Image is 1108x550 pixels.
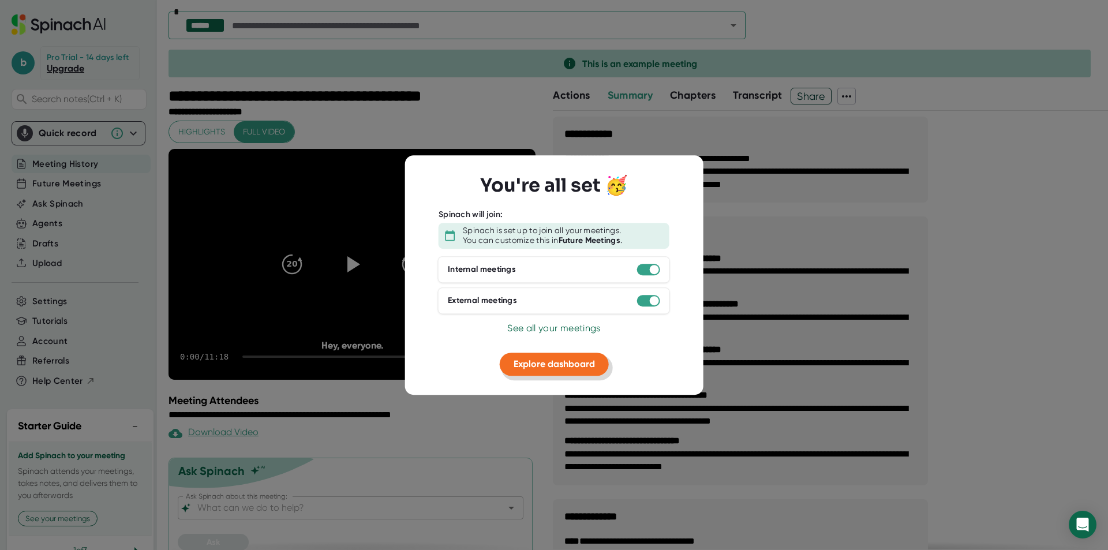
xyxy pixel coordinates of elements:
div: Open Intercom Messenger [1069,511,1096,538]
div: Spinach will join: [439,209,503,220]
b: Future Meetings [559,235,621,245]
div: External meetings [448,295,517,306]
div: You can customize this in . [463,235,622,246]
div: Internal meetings [448,264,516,275]
button: Explore dashboard [500,353,609,376]
div: Spinach is set up to join all your meetings. [463,226,621,236]
span: See all your meetings [507,323,600,334]
button: See all your meetings [507,321,600,335]
h3: You're all set 🥳 [480,174,628,196]
span: Explore dashboard [514,358,595,369]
